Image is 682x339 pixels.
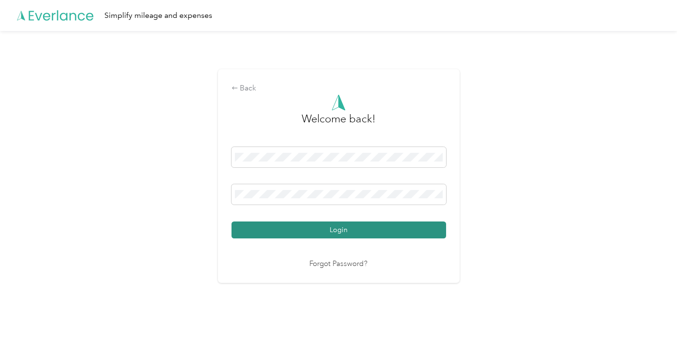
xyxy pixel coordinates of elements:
[104,10,212,22] div: Simplify mileage and expenses
[628,285,682,339] iframe: Everlance-gr Chat Button Frame
[232,221,446,238] button: Login
[232,83,446,94] div: Back
[310,259,368,270] a: Forgot Password?
[302,111,376,137] h3: greeting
